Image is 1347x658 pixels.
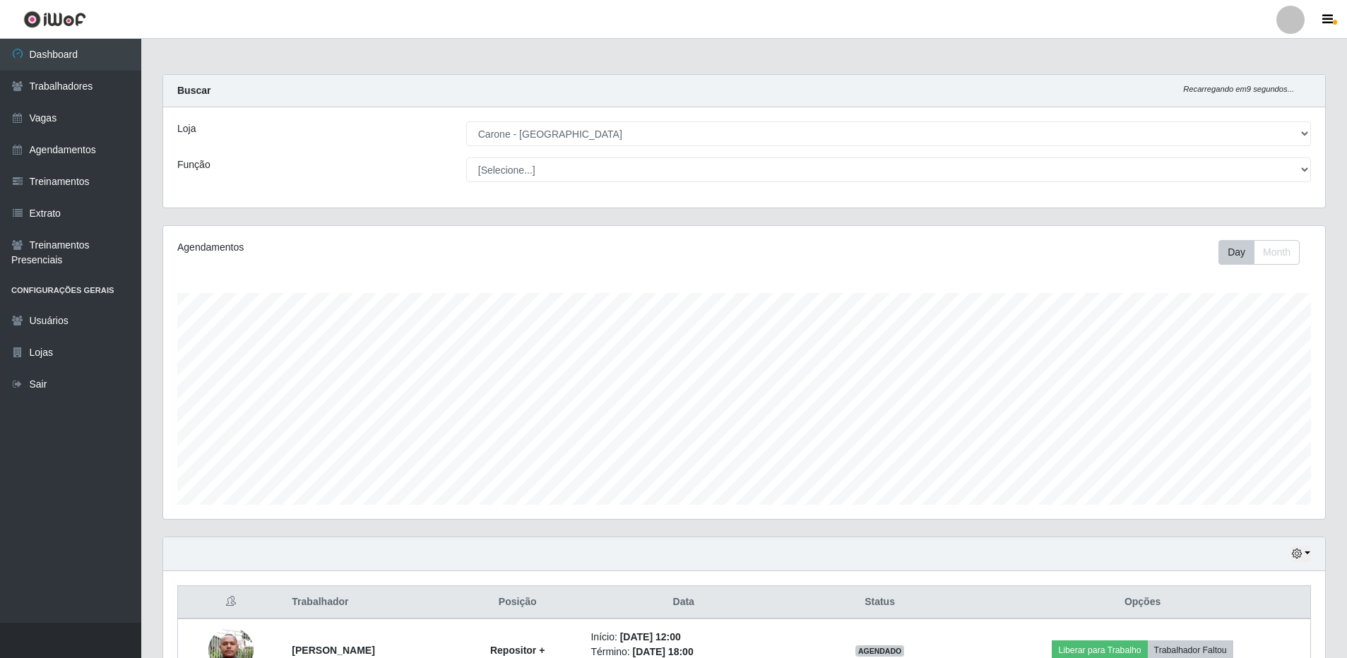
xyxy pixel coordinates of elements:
th: Trabalhador [283,586,453,619]
button: Month [1254,240,1300,265]
strong: [PERSON_NAME] [292,645,374,656]
div: First group [1218,240,1300,265]
time: [DATE] 18:00 [633,646,694,657]
div: Toolbar with button groups [1218,240,1311,265]
button: Day [1218,240,1254,265]
strong: Repositor + [490,645,545,656]
div: Agendamentos [177,240,637,255]
th: Data [582,586,785,619]
label: Loja [177,121,196,136]
img: CoreUI Logo [23,11,86,28]
th: Posição [453,586,583,619]
li: Início: [591,630,776,645]
strong: Buscar [177,85,210,96]
th: Opções [975,586,1310,619]
span: AGENDADO [855,645,905,657]
label: Função [177,157,210,172]
i: Recarregando em 9 segundos... [1183,85,1294,93]
th: Status [785,586,975,619]
time: [DATE] 12:00 [620,631,681,642]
